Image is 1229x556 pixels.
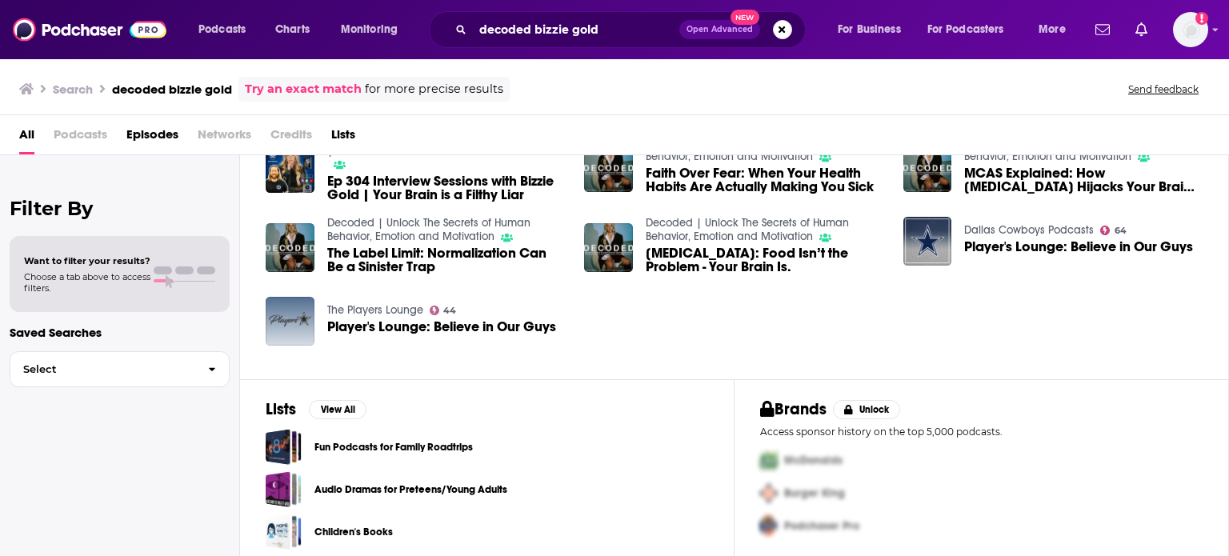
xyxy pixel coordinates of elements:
a: Fun Podcasts for Family Roadtrips [266,429,302,465]
span: Episodes [126,122,178,154]
img: First Pro Logo [754,444,784,477]
a: Player's Lounge: Believe in Our Guys [964,240,1193,254]
img: Player's Lounge: Believe in Our Guys [903,217,952,266]
img: Podchaser - Follow, Share and Rate Podcasts [13,14,166,45]
h2: Filter By [10,197,230,220]
span: Credits [270,122,312,154]
span: McDonalds [784,454,843,467]
span: New [731,10,759,25]
a: Decoded | Unlock The Secrets of Human Behavior, Emotion and Motivation [327,216,530,243]
span: Burger King [784,486,845,500]
span: Logged in as Ashley_Beenen [1173,12,1208,47]
a: Try an exact match [245,80,362,98]
span: Open Advanced [687,26,753,34]
span: Want to filter your results? [24,255,150,266]
a: Audio Dramas for Preteens/Young Adults [314,481,507,498]
a: 44 [430,306,457,315]
p: Access sponsor history on the top 5,000 podcasts. [760,426,1203,438]
span: Podcasts [198,18,246,41]
img: Ep 304 Interview Sessions with Bizzie Gold | Your Brain is a Filthy Liar [266,144,314,193]
h2: Brands [760,399,827,419]
a: Decoded | Unlock The Secrets of Human Behavior, Emotion and Motivation [646,216,849,243]
a: Faith Over Fear: When Your Health Habits Are Actually Making You Sick [646,166,884,194]
button: open menu [917,17,1027,42]
div: Search podcasts, credits, & more... [444,11,821,48]
h2: Lists [266,399,296,419]
button: Select [10,351,230,387]
img: MCAS Explained: How Histamine Hijacks Your Brain and Mood [903,143,952,192]
span: 44 [443,307,456,314]
h3: Search [53,82,93,97]
img: User Profile [1173,12,1208,47]
input: Search podcasts, credits, & more... [473,17,679,42]
button: open menu [827,17,921,42]
a: All [19,122,34,154]
span: Select [10,364,195,374]
a: Fun Podcasts for Family Roadtrips [314,438,473,456]
a: Lists [331,122,355,154]
span: 64 [1115,227,1127,234]
span: Podchaser Pro [784,519,859,533]
a: Children's Books [314,523,393,541]
img: Player's Lounge: Believe in Our Guys [266,297,314,346]
button: open menu [1027,17,1086,42]
span: Choose a tab above to access filters. [24,271,150,294]
a: The Players Lounge [327,303,423,317]
button: Unlock [833,400,901,419]
svg: Add a profile image [1195,12,1208,25]
button: View All [309,400,366,419]
span: Monitoring [341,18,398,41]
span: For Business [838,18,901,41]
img: Faith Over Fear: When Your Health Habits Are Actually Making You Sick [584,143,633,192]
a: 64 [1100,226,1127,235]
span: For Podcasters [927,18,1004,41]
a: Dallas Cowboys Podcasts [964,223,1094,237]
img: The Label Limit: Normalization Can Be a Sinister Trap [266,223,314,272]
a: Children's Books [266,514,302,550]
a: Show notifications dropdown [1089,16,1116,43]
button: open menu [187,17,266,42]
img: Second Pro Logo [754,477,784,510]
span: Networks [198,122,251,154]
img: Emotional Eating: Food Isn’t the Problem - Your Brain Is. [584,223,633,272]
span: More [1039,18,1066,41]
button: open menu [330,17,418,42]
button: Open AdvancedNew [679,20,760,39]
h3: decoded bizzie gold [112,82,232,97]
span: for more precise results [365,80,503,98]
span: Charts [275,18,310,41]
span: [MEDICAL_DATA]: Food Isn’t the Problem - Your Brain Is. [646,246,884,274]
a: Audio Dramas for Preteens/Young Adults [266,471,302,507]
a: MCAS Explained: How Histamine Hijacks Your Brain and Mood [964,166,1203,194]
p: Saved Searches [10,325,230,340]
a: Ep 304 Interview Sessions with Bizzie Gold | Your Brain is a Filthy Liar [327,174,566,202]
a: ListsView All [266,399,366,419]
span: MCAS Explained: How [MEDICAL_DATA] Hijacks Your Brain and Mood [964,166,1203,194]
span: Podcasts [54,122,107,154]
a: Show notifications dropdown [1129,16,1154,43]
button: Show profile menu [1173,12,1208,47]
a: Charts [265,17,319,42]
a: Emotional Eating: Food Isn’t the Problem - Your Brain Is. [646,246,884,274]
a: The Label Limit: Normalization Can Be a Sinister Trap [327,246,566,274]
a: Player's Lounge: Believe in Our Guys [327,320,556,334]
img: Third Pro Logo [754,510,784,542]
